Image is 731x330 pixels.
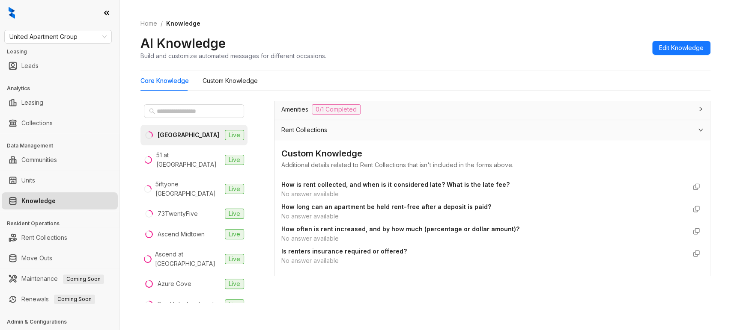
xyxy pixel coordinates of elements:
span: Live [225,279,244,289]
a: Home [139,19,159,28]
a: Leads [21,57,39,74]
div: No answer available [281,234,686,243]
span: Live [225,254,244,264]
h3: Data Management [7,142,119,150]
a: Leasing [21,94,43,111]
li: Leads [2,57,118,74]
div: No answer available [281,189,686,199]
a: Units [21,172,35,189]
span: Rent Collections [281,125,327,135]
div: Custom Knowledge [203,76,258,85]
span: search [149,108,155,114]
a: Communities [21,151,57,168]
span: 0/1 Completed [312,104,361,115]
span: Edit Knowledge [659,43,704,53]
li: Knowledge [2,192,118,209]
a: Rent Collections [21,229,67,246]
li: Leasing [2,94,118,111]
span: Live [225,229,244,239]
span: Coming Soon [63,274,104,284]
a: RenewalsComing Soon [21,291,95,308]
li: Communities [2,151,118,168]
li: Move Outs [2,250,118,267]
a: Collections [21,115,53,132]
strong: How long can an apartment be held rent-free after a deposit is paid? [281,203,491,210]
span: Amenities [281,105,308,114]
div: Ascend Midtown [158,230,205,239]
div: Custom Knowledge [281,147,703,160]
div: Core Knowledge [140,76,189,85]
li: Rent Collections [2,229,118,246]
strong: How often is rent increased, and by how much (percentage or dollar amount)? [281,225,519,233]
button: Add FAQ [281,272,329,286]
span: Live [225,155,244,165]
h3: Resident Operations [7,220,119,227]
li: Renewals [2,291,118,308]
span: Live [225,184,244,194]
span: United Apartment Group [9,30,107,43]
div: Rent Collections [274,120,710,140]
div: Amenities0/1 Completed [274,99,710,120]
div: Bay Vista Apartments [158,300,217,309]
h3: Leasing [7,48,119,56]
div: [GEOGRAPHIC_DATA] [158,130,219,140]
li: / [161,19,163,28]
div: Additional details related to Rent Collections that isn't included in the forms above. [281,160,703,170]
div: 73TwentyFive [158,209,198,218]
span: collapsed [698,106,703,112]
a: Move Outs [21,250,52,267]
div: Azure Cove [158,279,191,289]
li: Collections [2,115,118,132]
span: Add FAQ [298,274,322,284]
span: Knowledge [166,20,200,27]
span: Live [225,130,244,140]
img: logo [9,7,15,19]
div: Build and customize automated messages for different occasions. [140,51,326,60]
div: 51 at [GEOGRAPHIC_DATA] [156,150,221,169]
span: Live [225,299,244,309]
div: No answer available [281,256,686,265]
strong: Is renters insurance required or offered? [281,247,407,255]
span: expanded [698,127,703,133]
span: Live [225,209,244,219]
div: 5iftyone [GEOGRAPHIC_DATA] [155,180,221,198]
h2: AI Knowledge [140,35,226,51]
li: Maintenance [2,270,118,287]
h3: Analytics [7,85,119,92]
button: Edit Knowledge [652,41,710,55]
a: Knowledge [21,192,56,209]
li: Units [2,172,118,189]
h3: Admin & Configurations [7,318,119,326]
span: Coming Soon [54,295,95,304]
div: No answer available [281,212,686,221]
div: Ascend at [GEOGRAPHIC_DATA] [155,250,221,268]
strong: How is rent collected, and when is it considered late? What is the late fee? [281,181,510,188]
